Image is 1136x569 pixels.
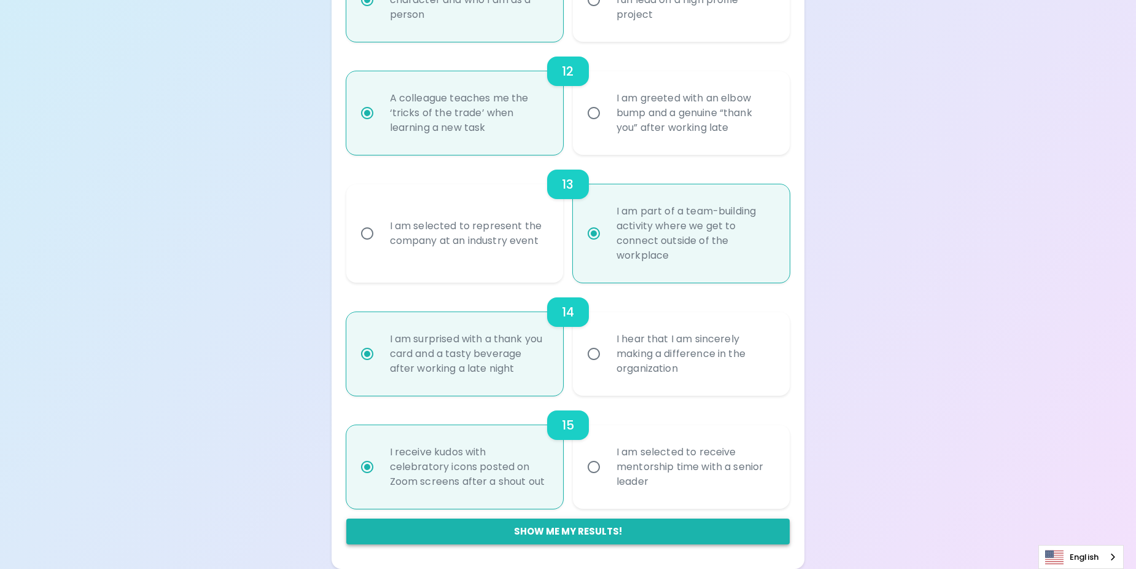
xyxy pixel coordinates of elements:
[380,430,556,504] div: I receive kudos with celebratory icons posted on Zoom screens after a shout out
[1039,546,1123,568] a: English
[346,155,790,283] div: choice-group-check
[562,302,574,322] h6: 14
[607,430,783,504] div: I am selected to receive mentorship time with a senior leader
[607,189,783,278] div: I am part of a team-building activity where we get to connect outside of the workplace
[346,519,790,544] button: Show me my results!
[607,317,783,391] div: I hear that I am sincerely making a difference in the organization
[380,204,556,263] div: I am selected to represent the company at an industry event
[1038,545,1124,569] div: Language
[562,415,574,435] h6: 15
[607,76,783,150] div: I am greeted with an elbow bump and a genuine “thank you” after working late
[562,175,574,194] h6: 13
[380,76,556,150] div: A colleague teaches me the ‘tricks of the trade’ when learning a new task
[562,61,574,81] h6: 12
[346,42,790,155] div: choice-group-check
[1038,545,1124,569] aside: Language selected: English
[346,396,790,509] div: choice-group-check
[346,283,790,396] div: choice-group-check
[380,317,556,391] div: I am surprised with a thank you card and a tasty beverage after working a late night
